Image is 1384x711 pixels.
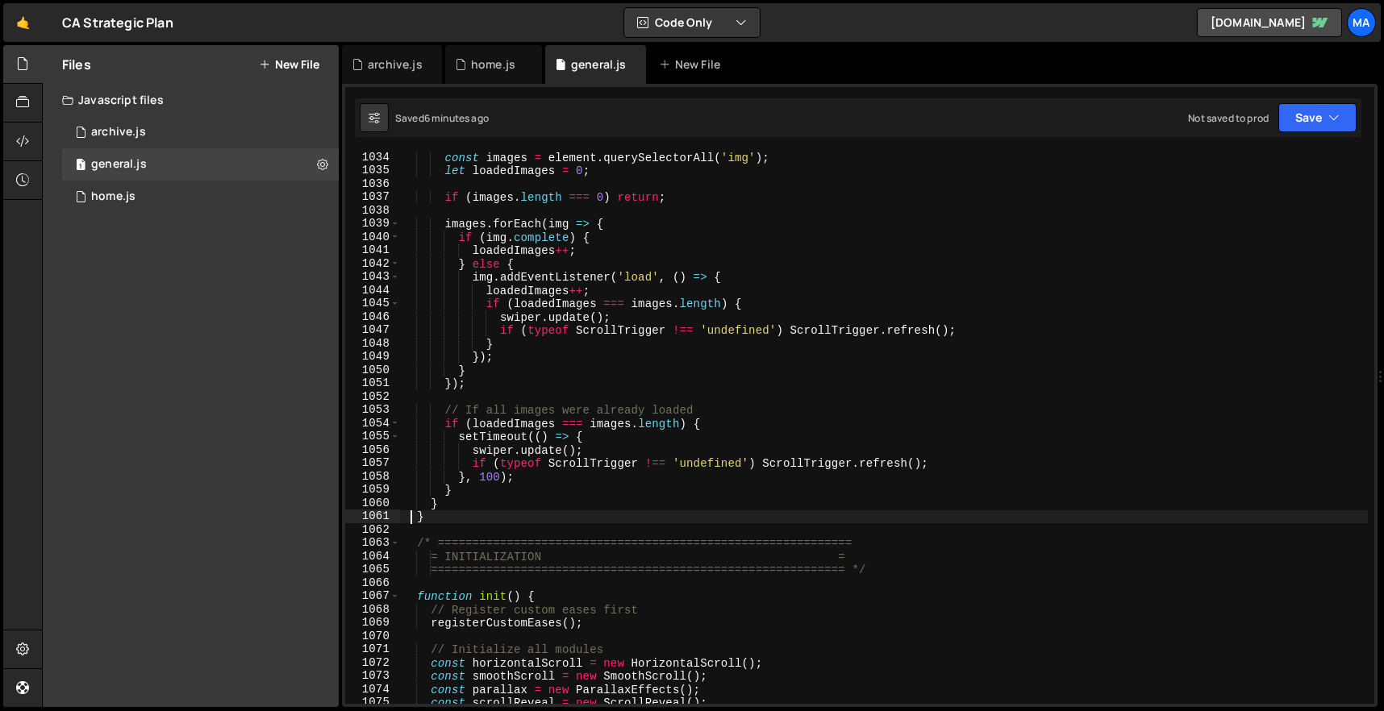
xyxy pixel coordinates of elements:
div: 1043 [345,270,400,284]
div: 1071 [345,642,400,656]
div: 1061 [345,509,400,523]
a: [DOMAIN_NAME] [1197,8,1342,37]
div: 1060 [345,497,400,510]
div: 1069 [345,616,400,630]
div: 17131/47264.js [62,148,339,181]
div: 1058 [345,470,400,484]
div: Saved [395,111,489,125]
div: 1041 [345,243,400,257]
div: Javascript files [43,84,339,116]
div: 1042 [345,257,400,271]
div: 1064 [345,550,400,563]
button: Code Only [624,8,760,37]
div: 1039 [345,217,400,231]
div: 1047 [345,323,400,337]
a: 🤙 [3,3,43,42]
div: archive.js [368,56,423,73]
div: 1073 [345,669,400,683]
div: 1046 [345,310,400,324]
div: Not saved to prod [1188,111,1269,125]
div: 1049 [345,350,400,364]
div: 1038 [345,204,400,218]
div: 1065 [345,563,400,576]
div: 1057 [345,456,400,470]
div: 1048 [345,337,400,351]
div: 1035 [345,164,400,177]
div: home.js [91,189,135,204]
div: 1062 [345,523,400,537]
h2: Files [62,56,91,73]
span: 1 [76,160,85,173]
div: general.js [91,157,147,172]
div: 1056 [345,443,400,457]
div: 17131/47267.js [62,181,339,213]
div: CA Strategic Plan [62,13,173,32]
div: 1075 [345,696,400,709]
div: 1072 [345,656,400,670]
div: 1053 [345,403,400,417]
div: general.js [571,56,627,73]
div: 1040 [345,231,400,244]
div: 1059 [345,483,400,497]
div: 17131/47521.js [62,116,339,148]
div: 1037 [345,190,400,204]
div: home.js [471,56,515,73]
div: 1044 [345,284,400,297]
button: Save [1278,103,1357,132]
div: 1045 [345,297,400,310]
button: New File [259,58,319,71]
div: 1036 [345,177,400,191]
div: 1050 [345,364,400,377]
div: 1074 [345,683,400,696]
div: 1034 [345,151,400,164]
div: 1067 [345,589,400,603]
div: 6 minutes ago [424,111,489,125]
div: 1051 [345,376,400,390]
div: 1054 [345,417,400,430]
div: archive.js [91,125,146,139]
div: 1070 [345,630,400,643]
div: 1055 [345,430,400,443]
div: 1068 [345,603,400,617]
a: Ma [1347,8,1376,37]
div: 1066 [345,576,400,590]
div: 1052 [345,390,400,404]
div: 1063 [345,536,400,550]
div: New File [659,56,727,73]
